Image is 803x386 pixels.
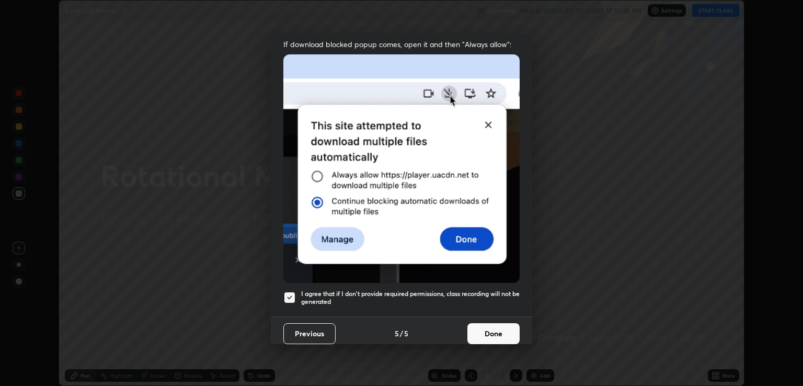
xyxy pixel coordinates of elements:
h4: / [400,328,403,339]
button: Previous [283,323,336,344]
h4: 5 [404,328,408,339]
h5: I agree that if I don't provide required permissions, class recording will not be generated [301,290,520,306]
h4: 5 [395,328,399,339]
button: Done [467,323,520,344]
span: If download blocked popup comes, open it and then "Always allow": [283,39,520,49]
img: downloads-permission-blocked.gif [283,54,520,283]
